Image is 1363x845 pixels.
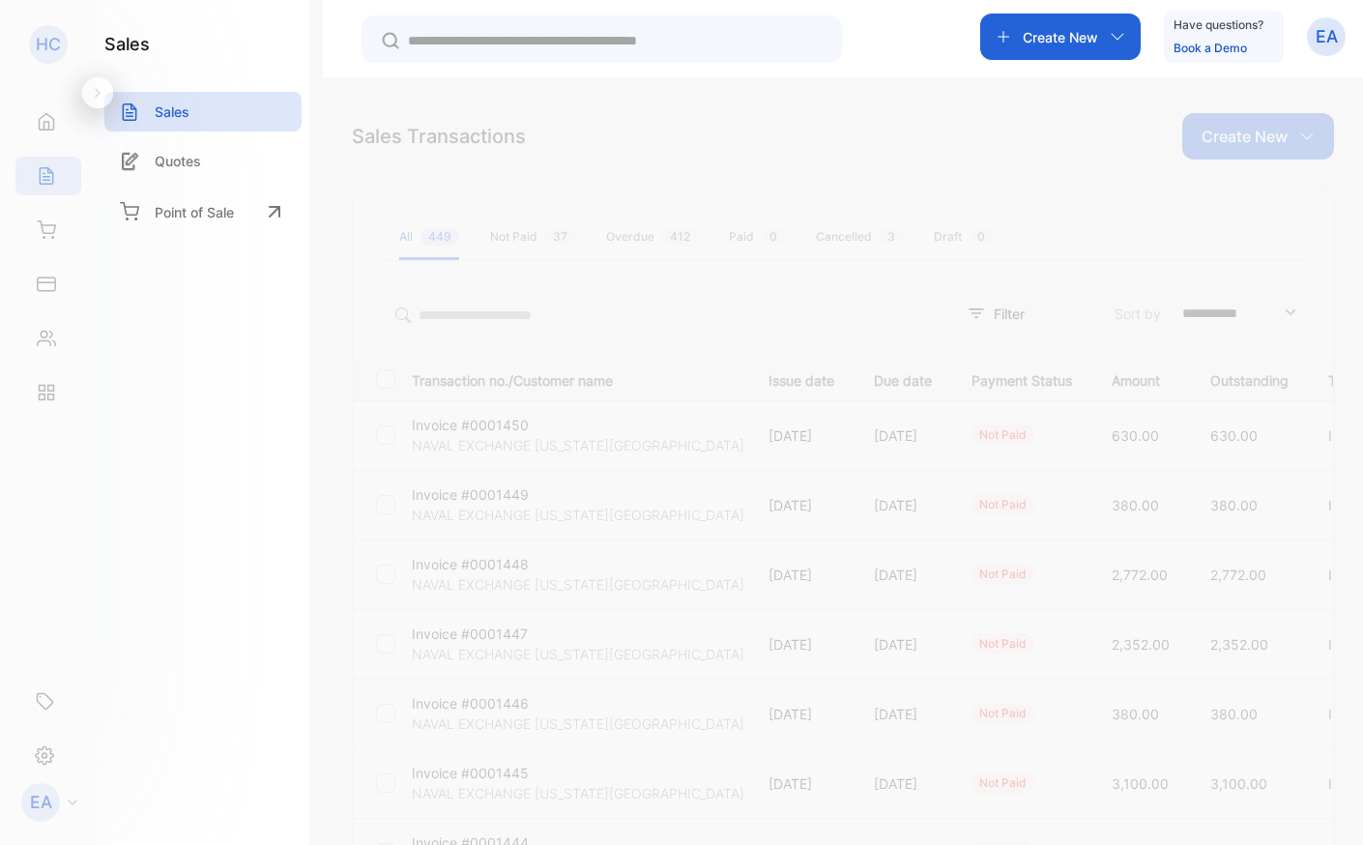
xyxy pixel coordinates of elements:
a: Book a Demo [1174,41,1247,55]
span: 412 [662,227,698,246]
p: Point of Sale [155,202,234,222]
span: 3,100.00 [1112,775,1169,792]
p: Invoice #0001447 [412,624,528,644]
p: Sales [155,102,189,122]
div: Sales Transactions [352,122,526,151]
div: not paid [971,772,1034,794]
p: NAVAL EXCHANGE [US_STATE][GEOGRAPHIC_DATA] [412,574,744,595]
span: 380.00 [1112,497,1159,513]
p: NAVAL EXCHANGE [US_STATE][GEOGRAPHIC_DATA] [412,435,744,455]
p: Due date [874,366,932,391]
p: Issue date [768,366,834,391]
a: Point of Sale [104,190,302,233]
p: Invoice #0001449 [412,484,529,505]
p: EA [1316,24,1338,49]
p: Transaction no./Customer name [412,366,744,391]
p: [DATE] [768,773,834,794]
button: EA [1307,14,1346,60]
span: 0 [970,227,993,246]
p: [DATE] [768,425,834,446]
p: Invoice #0001445 [412,763,529,783]
a: Sales [104,92,302,131]
span: 0 [762,227,785,246]
div: All [399,228,459,246]
p: [DATE] [768,704,834,724]
button: Create New [980,14,1141,60]
button: Sort by [1093,290,1306,336]
span: 630.00 [1210,427,1258,444]
p: [DATE] [874,634,932,655]
div: Overdue [606,228,698,246]
span: 380.00 [1112,706,1159,722]
p: [DATE] [874,495,932,515]
p: [DATE] [874,425,932,446]
p: HC [36,32,61,57]
span: 3 [880,227,903,246]
h1: sales [104,31,150,57]
span: 3,100.00 [1210,775,1267,792]
span: 449 [420,227,459,246]
p: Create New [1023,27,1098,47]
p: Amount [1112,366,1171,391]
div: not paid [971,633,1034,655]
a: Quotes [104,141,302,181]
div: Cancelled [816,228,903,246]
div: not paid [971,424,1034,446]
p: NAVAL EXCHANGE [US_STATE][GEOGRAPHIC_DATA] [412,505,744,525]
p: NAVAL EXCHANGE [US_STATE][GEOGRAPHIC_DATA] [412,783,744,803]
div: Draft [934,228,993,246]
p: Invoice #0001450 [412,415,529,435]
p: Sort by [1115,304,1161,324]
p: Invoice #0001446 [412,693,529,714]
p: Create New [1202,125,1288,148]
p: NAVAL EXCHANGE [US_STATE][GEOGRAPHIC_DATA] [412,714,744,734]
span: 2,352.00 [1112,636,1170,653]
p: Invoice #0001448 [412,554,529,574]
p: Have questions? [1174,15,1263,35]
p: Outstanding [1210,366,1289,391]
div: not paid [971,564,1034,585]
span: 2,772.00 [1112,567,1168,583]
p: [DATE] [768,495,834,515]
span: 380.00 [1210,706,1258,722]
span: 630.00 [1112,427,1159,444]
p: Payment Status [971,366,1072,391]
div: Not Paid [490,228,575,246]
p: EA [30,790,52,815]
button: Create New [1182,113,1334,160]
p: [DATE] [874,773,932,794]
p: [DATE] [874,565,932,585]
span: 37 [545,227,575,246]
p: Quotes [155,151,201,171]
div: not paid [971,494,1034,515]
div: not paid [971,703,1034,724]
p: [DATE] [768,565,834,585]
div: Paid [729,228,785,246]
p: NAVAL EXCHANGE [US_STATE][GEOGRAPHIC_DATA] [412,644,744,664]
span: 380.00 [1210,497,1258,513]
span: 2,772.00 [1210,567,1266,583]
span: 2,352.00 [1210,636,1268,653]
p: [DATE] [874,704,932,724]
p: [DATE] [768,634,834,655]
